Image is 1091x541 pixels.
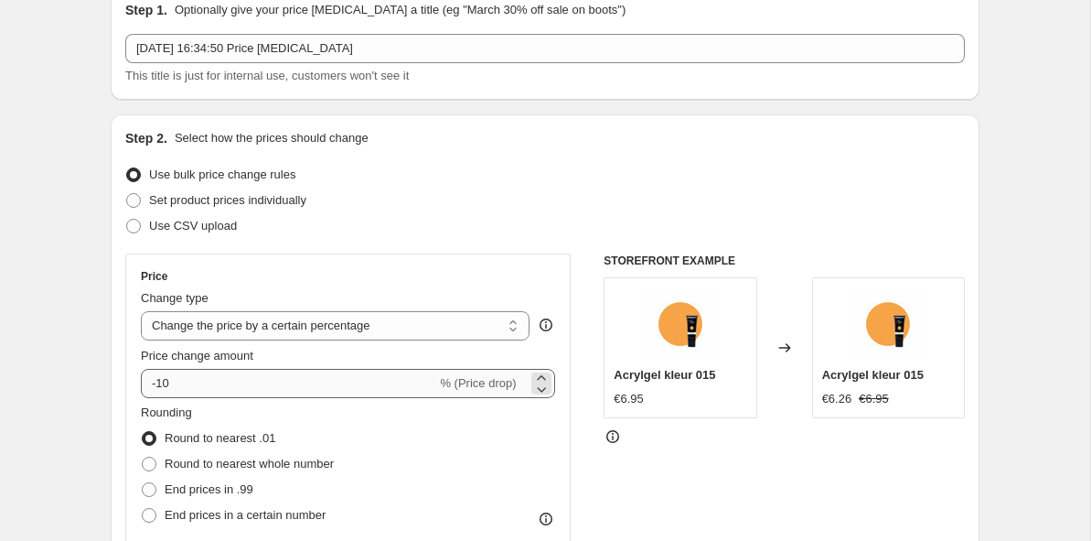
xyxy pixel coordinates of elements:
[822,390,852,408] div: €6.26
[614,368,715,382] span: Acrylgel kleur 015
[604,254,965,268] h6: STOREFRONT EXAMPLE
[149,219,237,233] span: Use CSV upload
[141,291,209,305] span: Change type
[851,287,925,361] img: Afbeelding1_80x.jpg
[165,431,275,445] span: Round to nearest .01
[165,508,326,522] span: End prices in a certain number
[125,69,409,82] span: This title is just for internal use, customers won't see it
[125,34,965,63] input: 30% off holiday sale
[175,1,626,19] p: Optionally give your price [MEDICAL_DATA] a title (eg "March 30% off sale on boots")
[141,349,253,362] span: Price change amount
[175,129,369,147] p: Select how the prices should change
[141,406,192,419] span: Rounding
[125,129,167,147] h2: Step 2.
[537,316,555,334] div: help
[141,369,436,398] input: -15
[149,168,295,181] span: Use bulk price change rules
[165,482,253,496] span: End prices in .99
[141,269,167,284] h3: Price
[614,390,644,408] div: €6.95
[859,390,889,408] strike: €6.95
[822,368,924,382] span: Acrylgel kleur 015
[165,457,334,471] span: Round to nearest whole number
[440,376,516,390] span: % (Price drop)
[644,287,717,361] img: Afbeelding1_80x.jpg
[125,1,167,19] h2: Step 1.
[149,193,306,207] span: Set product prices individually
